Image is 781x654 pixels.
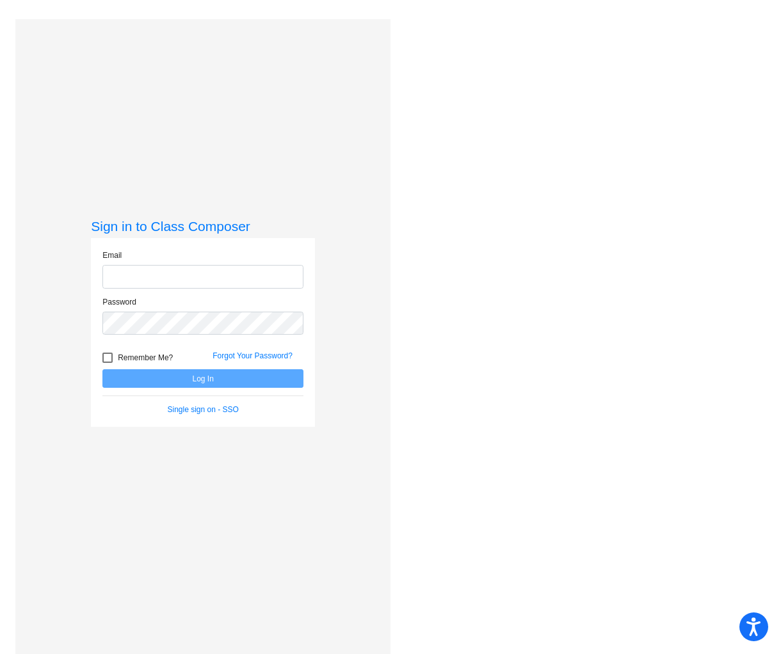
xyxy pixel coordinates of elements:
[91,218,315,234] h3: Sign in to Class Composer
[168,405,239,414] a: Single sign on - SSO
[118,350,173,365] span: Remember Me?
[102,250,122,261] label: Email
[102,369,303,388] button: Log In
[213,351,293,360] a: Forgot Your Password?
[102,296,136,308] label: Password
